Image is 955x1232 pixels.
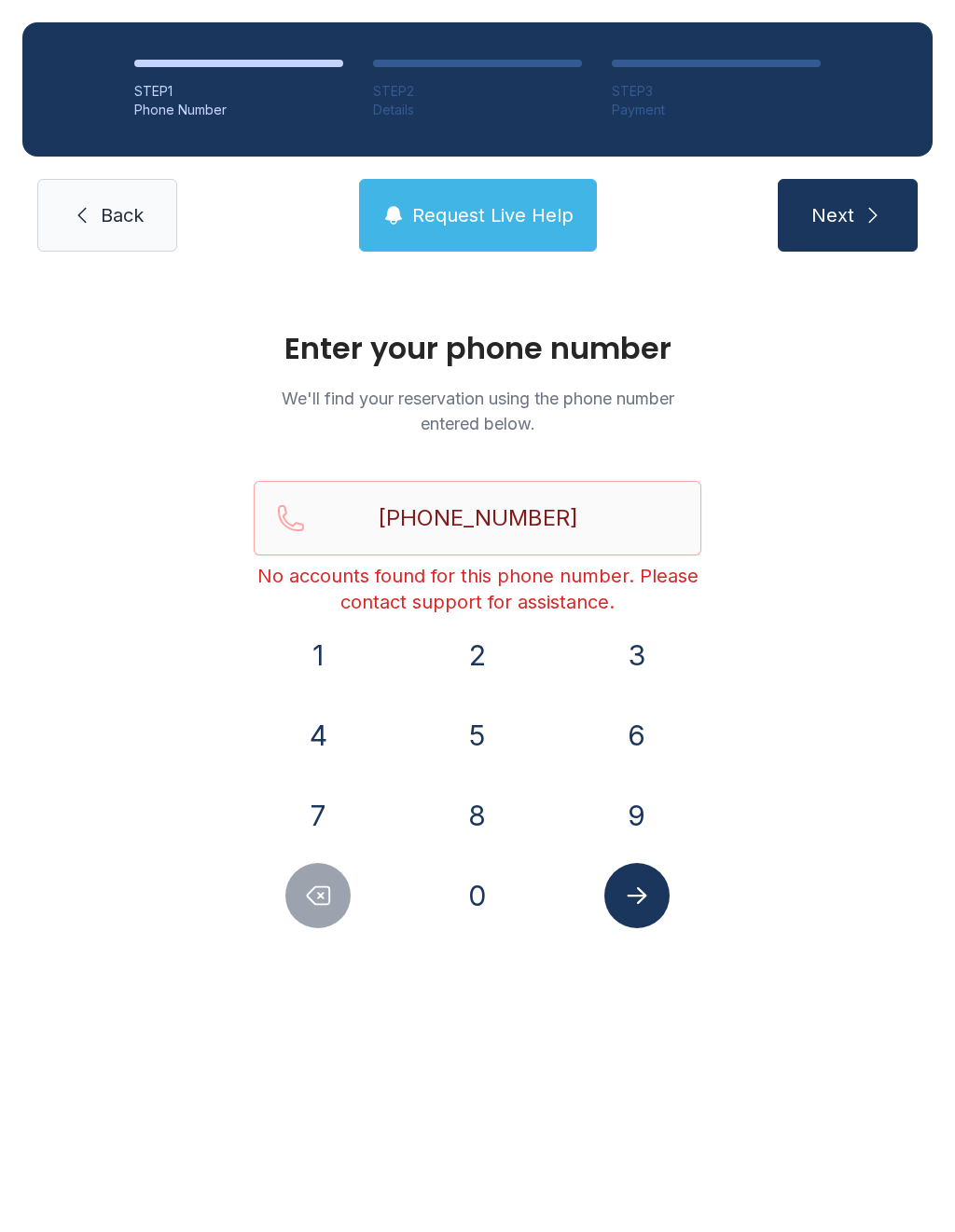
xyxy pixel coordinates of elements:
[134,101,343,119] div: Phone Number
[285,783,351,848] button: 7
[134,82,343,101] div: STEP 1
[445,703,510,768] button: 5
[811,202,854,228] span: Next
[373,82,582,101] div: STEP 2
[612,101,821,119] div: Payment
[254,481,701,555] input: Reservation phone number
[445,623,510,688] button: 2
[101,202,144,228] span: Back
[612,82,821,101] div: STEP 3
[445,783,510,848] button: 8
[445,863,510,928] button: 0
[285,623,351,688] button: 1
[604,863,670,928] button: Submit lookup form
[604,623,670,688] button: 3
[254,386,701,436] p: We'll find your reservation using the phone number entered below.
[285,863,351,928] button: Delete number
[285,703,351,768] button: 4
[604,783,670,848] button: 9
[373,101,582,119] div: Details
[254,563,701,615] div: No accounts found for this phone number. Please contact support for assistance.
[412,202,574,228] span: Request Live Help
[604,703,670,768] button: 6
[254,334,701,363] h1: Enter your phone number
